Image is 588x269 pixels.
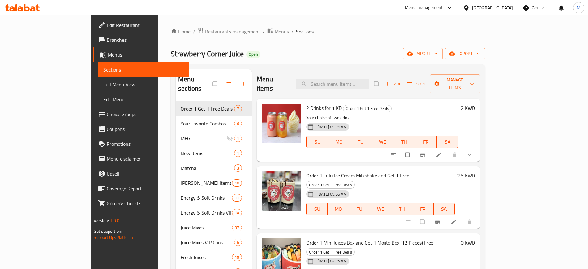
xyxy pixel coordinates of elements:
[309,205,325,214] span: SU
[372,205,388,214] span: WE
[306,171,409,180] span: Order 1 Lulu Ice Cream Milkshake and Get 1 Free
[403,79,430,89] span: Sort items
[306,238,433,247] span: Order 1 Mini Juices Box and Get 1 Mojito Box (12 Pieces) Free
[234,165,242,171] span: 3
[436,205,452,214] span: SA
[383,79,403,89] button: Add
[349,203,370,215] button: TU
[306,181,355,189] div: Order 1 Get 1 Free Deals
[374,137,391,146] span: WE
[234,150,242,157] div: items
[437,136,458,148] button: SA
[412,203,433,215] button: FR
[262,104,301,143] img: 2 Drinks for 1 KD
[315,124,349,130] span: [DATE] 09:21 AM
[181,164,234,172] span: Matcha
[181,194,232,202] span: Energy & Soft Drinks
[110,217,119,225] span: 1.0.0
[463,215,478,229] button: delete
[232,195,242,201] span: 11
[387,148,401,162] button: sort-choices
[234,150,242,156] span: 1
[93,47,189,62] a: Menus
[93,137,189,151] a: Promotions
[472,4,513,11] div: [GEOGRAPHIC_DATA]
[93,122,189,137] a: Coupons
[227,135,233,141] svg: Inactive section
[234,136,242,141] span: 1
[107,140,184,148] span: Promotions
[232,210,242,216] span: 14
[415,205,431,214] span: FR
[108,51,184,59] span: Menus
[176,235,252,250] div: Juice Mixes VIP Cans6
[403,48,443,59] button: import
[107,170,184,177] span: Upsell
[234,240,242,245] span: 6
[181,179,232,187] span: [PERSON_NAME] Items
[407,80,426,88] span: Sort
[232,254,242,261] div: items
[93,107,189,122] a: Choice Groups
[330,205,346,214] span: MO
[291,28,294,35] li: /
[466,152,473,158] svg: Show Choices
[351,205,367,214] span: TU
[385,80,401,88] span: Add
[234,106,242,112] span: 7
[234,164,242,172] div: items
[232,194,242,202] div: items
[176,116,252,131] div: Your Favorite Combos6
[181,239,234,246] span: Juice Mixes VIP Cans
[171,47,244,61] span: Strawberry Corner Juice
[383,79,403,89] span: Add item
[401,149,414,161] span: Select to update
[234,120,242,127] div: items
[93,151,189,166] a: Menu disclaimer
[315,258,349,264] span: [DATE] 04:24 AM
[296,79,369,89] input: search
[450,50,480,58] span: export
[107,155,184,163] span: Menu disclaimer
[198,28,260,36] a: Restaurants management
[181,224,232,231] span: Juice Mixes
[107,21,184,29] span: Edit Restaurant
[171,28,485,36] nav: breadcrumb
[408,50,438,58] span: import
[176,146,252,161] div: New Items1
[267,28,289,36] a: Menus
[98,62,189,77] a: Sections
[93,33,189,47] a: Branches
[232,225,242,231] span: 37
[394,205,410,214] span: TH
[431,215,445,229] button: Branch-specific-item
[439,137,456,146] span: SA
[577,4,581,11] span: M
[307,181,354,189] span: Order 1 Get 1 Free Deals
[181,135,227,142] span: MFG
[181,179,232,187] div: Kunafa Pistachio Items
[350,136,371,148] button: TU
[107,111,184,118] span: Choice Groups
[306,114,458,122] p: Your choice of two drinks
[296,28,314,35] span: Sections
[103,81,184,88] span: Full Menu View
[103,66,184,73] span: Sections
[98,92,189,107] a: Edit Menu
[463,148,478,162] button: show more
[306,203,328,215] button: SU
[205,28,260,35] span: Restaurants management
[181,105,234,112] span: Order 1 Get 1 Free Deals
[391,203,412,215] button: TH
[107,36,184,44] span: Branches
[107,200,184,207] span: Grocery Checklist
[181,120,234,127] span: Your Favorite Combos
[234,105,242,112] div: items
[176,190,252,205] div: Energy & Soft Drinks11
[232,180,242,186] span: 10
[98,77,189,92] a: Full Menu View
[107,185,184,192] span: Coverage Report
[415,136,437,148] button: FR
